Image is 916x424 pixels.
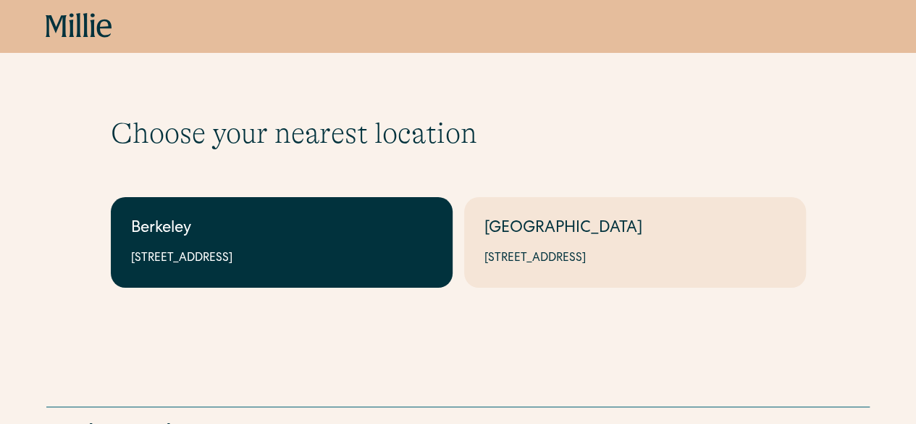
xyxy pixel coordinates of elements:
[111,116,806,151] h1: Choose your nearest location
[484,217,786,241] div: [GEOGRAPHIC_DATA]
[131,250,432,267] div: [STREET_ADDRESS]
[131,217,432,241] div: Berkeley
[464,197,806,288] a: [GEOGRAPHIC_DATA][STREET_ADDRESS]
[111,197,453,288] a: Berkeley[STREET_ADDRESS]
[484,250,786,267] div: [STREET_ADDRESS]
